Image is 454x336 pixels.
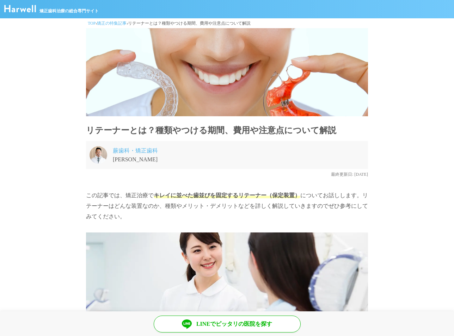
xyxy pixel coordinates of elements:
a: TOP [88,21,96,26]
div: › › [86,18,368,28]
a: ハーウェル [4,7,36,13]
a: 蕨歯科・矯正歯科 [113,148,158,154]
img: 素材_2種類のリテーナーを見せる女性 [86,28,368,116]
p: この記事では、矯正治療で についてお話しします。リテーナーはどんな装置なのか、種類やメリット・デメリットなどを詳しく解説していきますのでぜひ参考にしてみてください。 [86,190,368,222]
img: 歯科医師_竹井先生 [90,146,107,164]
h1: リテーナーとは？種類やつける期間、費用や注意点について解説 [86,124,368,137]
a: 矯正の特集記事 [97,21,127,26]
span: キレイに並べた歯並びを固定するリテーナー（保定装置） [154,192,300,198]
img: ハーウェル [4,5,36,12]
p: 最終更新日: [DATE] [86,169,368,180]
span: 矯正歯科治療の総合専門サイト [39,8,99,14]
span: リテーナーとは？種類やつける期間、費用や注意点について解説 [128,21,251,26]
p: [PERSON_NAME] [113,146,158,164]
a: LINEでピッタリの医院を探す [154,316,301,332]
